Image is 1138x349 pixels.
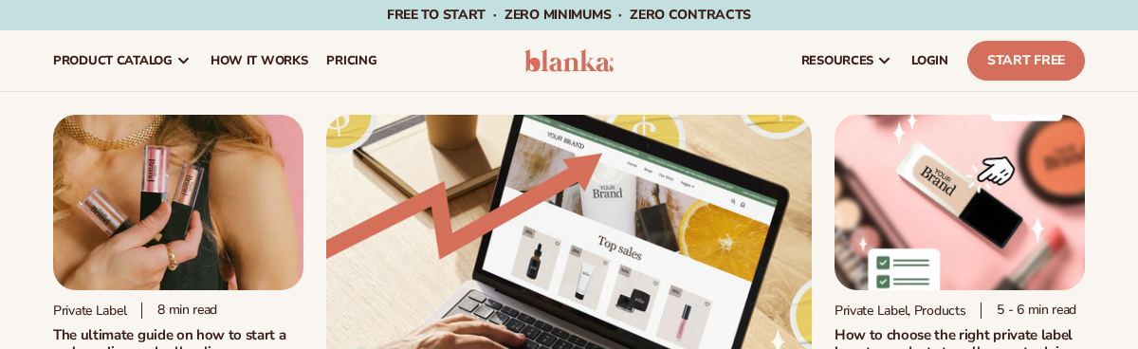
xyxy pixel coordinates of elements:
span: product catalog [53,53,173,68]
img: Person holding branded make up with a solid pink background [53,115,303,290]
img: Private Label Beauty Products Click [835,115,1085,290]
div: 8 min read [141,303,217,319]
div: Private label [53,303,126,319]
span: pricing [326,53,376,68]
img: logo [524,49,614,72]
a: pricing [317,30,386,91]
div: Private Label, Products [835,303,966,319]
a: resources [792,30,902,91]
div: 5 - 6 min read [981,303,1076,319]
span: Free to start · ZERO minimums · ZERO contracts [387,6,751,24]
a: Start Free [967,41,1085,81]
span: LOGIN [911,53,948,68]
a: LOGIN [902,30,958,91]
span: How It Works [211,53,308,68]
span: resources [801,53,873,68]
a: product catalog [44,30,201,91]
a: How It Works [201,30,318,91]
